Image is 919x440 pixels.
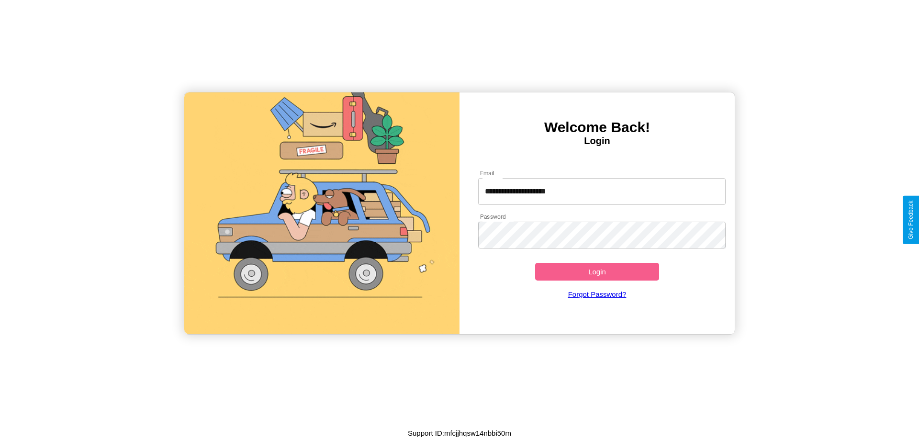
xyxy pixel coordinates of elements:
[480,213,505,221] label: Password
[480,169,495,177] label: Email
[459,119,735,135] h3: Welcome Back!
[459,135,735,147] h4: Login
[473,281,721,308] a: Forgot Password?
[535,263,659,281] button: Login
[184,92,459,334] img: gif
[408,427,511,440] p: Support ID: mfcjjhqsw14nbbi50m
[908,201,914,239] div: Give Feedback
